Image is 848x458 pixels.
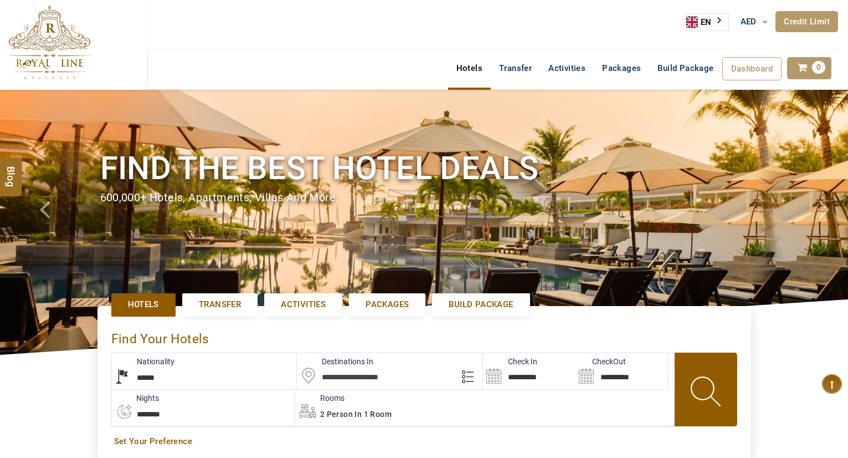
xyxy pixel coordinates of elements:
a: Activities [264,293,342,316]
span: Packages [366,299,409,311]
a: Activities [540,57,594,79]
input: Search [575,353,668,389]
a: Packages [594,57,649,79]
div: Language [686,13,729,31]
img: The Royal Line Holidays [8,5,91,80]
a: Transfer [491,57,540,79]
span: Transfer [199,299,241,311]
span: Dashboard [731,64,773,74]
label: Rooms [295,393,345,404]
label: CheckOut [575,356,626,367]
a: EN [686,14,728,30]
span: Hotels [128,299,159,311]
span: AED [741,17,757,27]
label: Destinations In [297,356,373,367]
label: nights [111,393,159,404]
a: Build Package [649,57,722,79]
label: Nationality [112,356,174,367]
div: 600,000+ hotels, apartments, villas and more. [100,190,748,206]
span: Build Package [449,299,513,311]
h1: Find the best hotel deals [100,147,748,189]
a: Hotels [111,293,176,316]
a: 0 [787,57,831,79]
a: Credit Limit [775,11,838,32]
a: Transfer [182,293,258,316]
a: Hotels [448,57,491,79]
a: Build Package [432,293,530,316]
a: Set Your Preference [114,436,734,447]
aside: Language selected: English [686,13,729,31]
span: Activities [281,299,326,311]
label: Check In [483,356,537,367]
span: 2 Person in 1 Room [320,410,392,419]
a: Packages [349,293,425,316]
span: 0 [812,61,825,74]
input: Search [483,353,575,389]
div: Find Your Hotels [111,320,737,353]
